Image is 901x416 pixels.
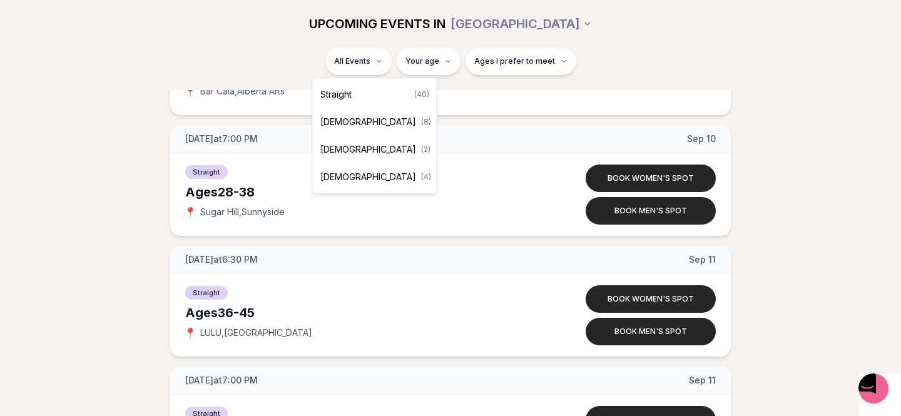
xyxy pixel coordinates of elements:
[320,143,416,156] span: [DEMOGRAPHIC_DATA]
[421,145,430,155] span: ( 2 )
[320,116,416,128] span: [DEMOGRAPHIC_DATA]
[421,172,431,182] span: ( 4 )
[320,88,352,101] span: Straight
[320,171,416,183] span: [DEMOGRAPHIC_DATA]
[421,117,431,127] span: ( 8 )
[414,89,429,99] span: ( 40 )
